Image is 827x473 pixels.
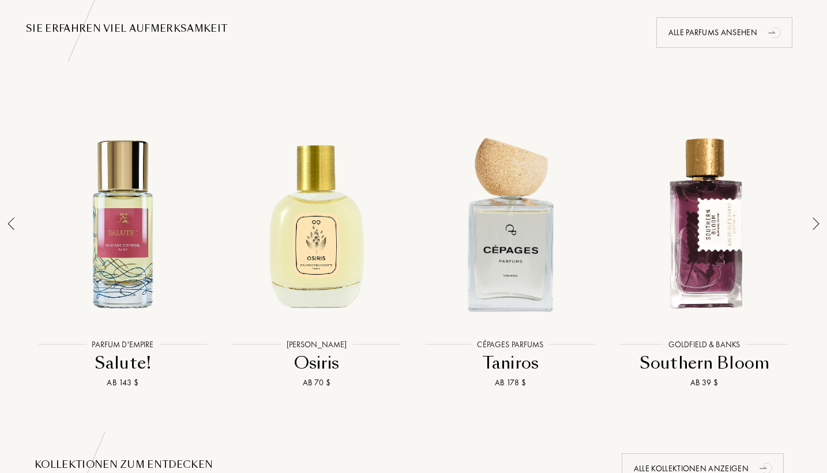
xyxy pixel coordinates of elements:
div: Salute! [29,352,217,374]
div: Goldfield & Banks [663,338,746,350]
a: Osiris Sylvaine Delacourte[PERSON_NAME]OsirisAb 70 $ [220,105,413,388]
div: Ab 39 $ [610,377,798,389]
div: Alle Parfums ansehen [656,17,792,48]
div: Cépages Parfums [471,338,549,350]
div: Southern Bloom [610,352,798,374]
a: Taniros Cépages ParfumsCépages ParfumsTanirosAb 178 $ [413,105,607,388]
div: Ab 178 $ [416,377,604,389]
div: Parfum d'Empire [86,338,159,350]
div: [PERSON_NAME] [281,338,353,350]
a: Salute! Parfum d'EmpireParfum d'EmpireSalute!Ab 143 $ [26,105,220,388]
a: Southern Bloom Goldfield & BanksGoldfield & BanksSouthern BloomAb 39 $ [607,105,801,388]
div: animation [764,21,787,44]
div: Ab 70 $ [223,377,411,389]
div: SIE ERFAHREN VIEL AUFMERKSAMKEIT [26,22,801,36]
div: Osiris [223,352,411,374]
div: Ab 143 $ [29,377,217,389]
img: arrow_thin_left.png [7,217,14,230]
a: Alle Parfums ansehenanimation [648,17,801,48]
div: Taniros [416,352,604,374]
img: arrow_thin.png [813,217,820,230]
div: Kollektionen zum Entdecken [35,458,792,472]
